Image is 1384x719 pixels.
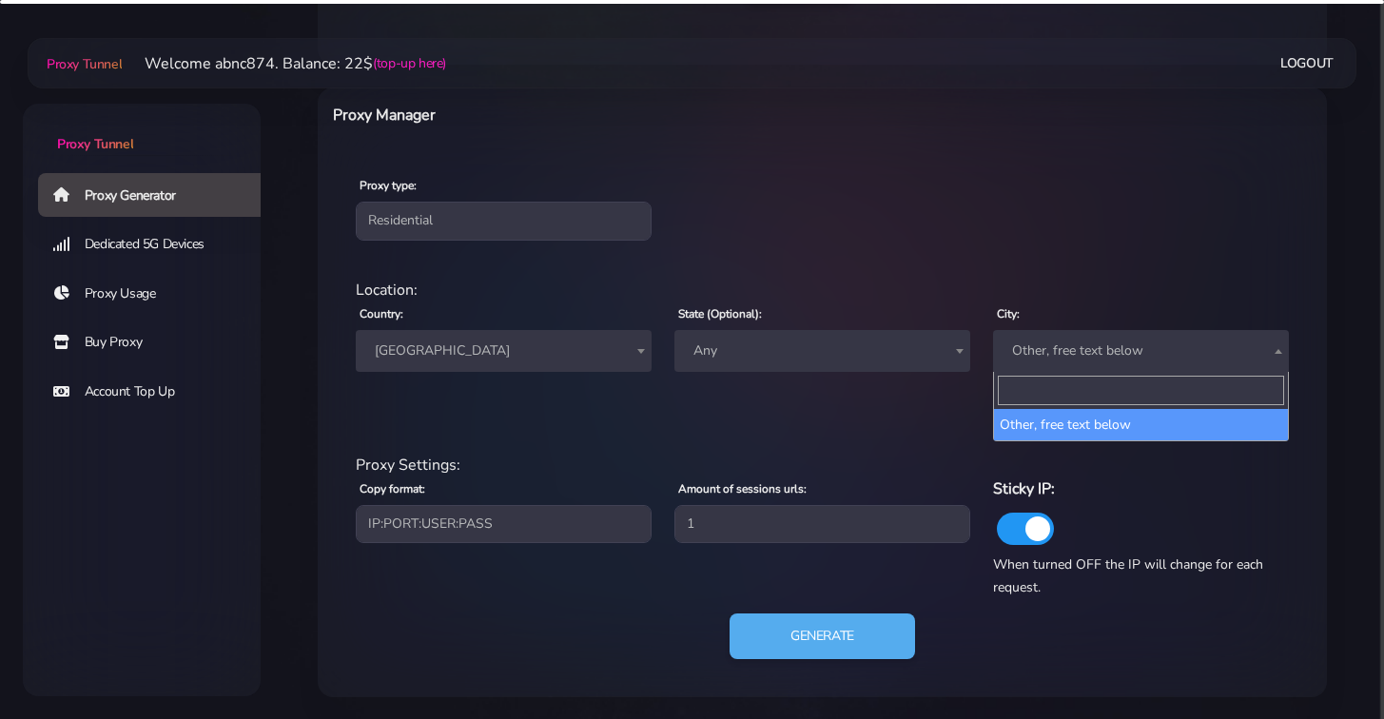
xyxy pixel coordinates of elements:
[1004,338,1277,364] span: Other, free text below
[360,480,425,497] label: Copy format:
[360,305,403,322] label: Country:
[678,480,807,497] label: Amount of sessions urls:
[38,173,276,217] a: Proxy Generator
[367,338,640,364] span: France
[997,305,1020,322] label: City:
[333,103,894,127] h6: Proxy Manager
[57,135,133,153] span: Proxy Tunnel
[993,555,1263,596] span: When turned OFF the IP will change for each request.
[38,370,276,414] a: Account Top Up
[47,55,122,73] span: Proxy Tunnel
[1280,46,1334,81] a: Logout
[122,52,446,75] li: Welcome abnc874. Balance: 22$
[43,49,122,79] a: Proxy Tunnel
[344,454,1300,476] div: Proxy Settings:
[730,613,915,659] button: Generate
[993,476,1289,501] h6: Sticky IP:
[993,330,1289,372] span: Other, free text below
[678,305,762,322] label: State (Optional):
[38,321,276,364] a: Buy Proxy
[38,272,276,316] a: Proxy Usage
[998,376,1284,405] input: Search
[674,330,970,372] span: Any
[360,177,417,194] label: Proxy type:
[23,104,261,154] a: Proxy Tunnel
[373,53,446,73] a: (top-up here)
[38,223,276,266] a: Dedicated 5G Devices
[686,338,959,364] span: Any
[356,330,652,372] span: France
[344,279,1300,301] div: Location:
[1292,627,1360,695] iframe: Webchat Widget
[994,409,1288,440] li: Other, free text below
